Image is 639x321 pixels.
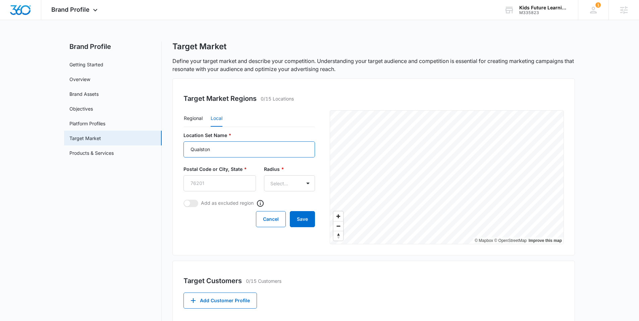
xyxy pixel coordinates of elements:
a: Mapbox [475,238,493,243]
button: Zoom in [333,211,343,221]
div: account id [519,10,568,15]
a: Getting Started [69,61,103,68]
label: Location Set Name [183,132,315,139]
p: 0/15 Locations [261,95,294,102]
span: Zoom out [333,221,343,231]
a: Overview [69,76,90,83]
div: account name [519,5,568,10]
input: 76201 [183,175,256,191]
a: Improve this map [529,238,562,243]
p: Define your target market and describe your competition. Understanding your target audience and c... [172,57,575,73]
a: Objectives [69,105,93,112]
img: tab_domain_overview_orange.svg [18,39,23,44]
a: Products & Services [69,149,114,156]
img: website_grey.svg [11,17,16,23]
div: notifications count [595,2,601,8]
button: Local [211,111,222,127]
button: Add Customer Profile [183,293,257,309]
p: 0/15 Customers [246,277,281,284]
img: tab_keywords_by_traffic_grey.svg [67,39,72,44]
a: OpenStreetMap [494,238,527,243]
a: Target Market [69,135,101,142]
button: Regional [184,111,203,127]
h2: Brand Profile [64,42,162,52]
p: Add as excluded region [201,199,254,206]
span: 1 [595,2,601,8]
a: Brand Assets [69,90,99,98]
span: Brand Profile [51,6,90,13]
button: Reset bearing to north [333,231,343,241]
div: Domain Overview [25,40,60,44]
input: Enter Name [183,141,315,157]
div: v 4.0.25 [19,11,33,16]
label: Radius [264,166,315,173]
div: Keywords by Traffic [74,40,113,44]
div: Domain: [DOMAIN_NAME] [17,17,74,23]
canvas: Map [330,111,564,244]
button: Cancel [256,211,286,227]
h1: Target Market [172,42,226,52]
img: logo_orange.svg [11,11,16,16]
button: Save [290,211,315,227]
a: Platform Profiles [69,120,105,127]
label: Postal Code or City, State [183,166,256,173]
button: Zoom out [333,221,343,231]
h3: Target Customers [183,276,242,286]
h3: Target Market Regions [183,93,257,104]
